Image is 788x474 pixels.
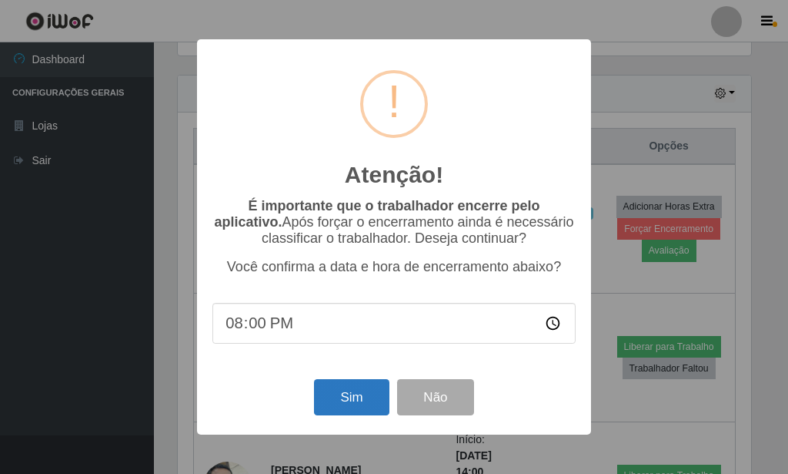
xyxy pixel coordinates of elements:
h2: Atenção! [345,161,443,189]
button: Não [397,379,473,415]
p: Você confirma a data e hora de encerramento abaixo? [212,259,576,275]
p: Após forçar o encerramento ainda é necessário classificar o trabalhador. Deseja continuar? [212,198,576,247]
b: É importante que o trabalhador encerre pelo aplicativo. [214,198,539,230]
button: Sim [314,379,389,415]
